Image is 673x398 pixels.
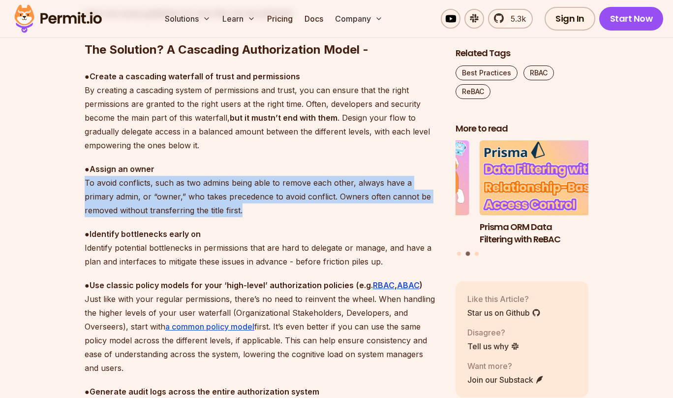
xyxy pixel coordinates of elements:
[456,141,588,258] div: Posts
[456,84,490,99] a: ReBAC
[336,221,469,246] h3: Why JWTs Can’t Handle AI Agent Access
[85,69,440,152] p: ● By creating a cascading system of permissions and trust, you can ensure that the right permissi...
[456,66,518,80] a: Best Practices
[480,141,612,246] li: 2 of 3
[90,387,319,397] strong: Generate audit logs across the entire authorization system
[85,162,440,217] p: ● To avoid conflicts, such as two admins being able to remove each other, always have a primary a...
[475,252,479,256] button: Go to slide 3
[397,280,420,290] a: ABAC
[420,280,423,290] strong: )
[263,9,297,29] a: Pricing
[85,227,440,268] p: ● Identify potential bottlenecks in permissions that are hard to delegate or manage, and have a p...
[356,280,373,290] strong: (e.g.
[10,2,106,35] img: Permit logo
[90,71,300,81] strong: Create a cascading waterfall of trust and permissions
[545,7,595,31] a: Sign In
[467,327,520,338] p: Disagree?
[456,123,588,135] h2: More to read
[467,307,541,319] a: Star us on Github
[456,47,588,60] h2: Related Tags
[230,113,337,123] strong: but it mustn’t end with them
[488,9,533,29] a: 5.3k
[218,9,259,29] button: Learn
[467,340,520,352] a: Tell us why
[457,252,461,256] button: Go to slide 1
[599,7,664,31] a: Start Now
[165,322,254,332] a: a common policy model
[467,360,544,372] p: Want more?
[301,9,327,29] a: Docs
[373,280,395,290] a: RBAC
[90,280,354,290] strong: Use classic policy models for your ‘high-level’ authorization policies
[90,164,154,174] strong: Assign an owner
[466,252,470,256] button: Go to slide 2
[505,13,526,25] span: 5.3k
[331,9,387,29] button: Company
[480,221,612,246] h3: Prisma ORM Data Filtering with ReBAC
[523,66,554,80] a: RBAC
[467,293,541,305] p: Like this Article?
[395,280,397,290] strong: ,
[85,278,440,375] p: ● Just like with your regular permissions, there’s no need to reinvent the wheel. When handling t...
[336,141,469,246] li: 1 of 3
[480,141,612,216] img: Prisma ORM Data Filtering with ReBAC
[480,141,612,246] a: Prisma ORM Data Filtering with ReBACPrisma ORM Data Filtering with ReBAC
[467,374,544,386] a: Join our Substack
[161,9,214,29] button: Solutions
[90,229,201,239] strong: Identify bottlenecks early on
